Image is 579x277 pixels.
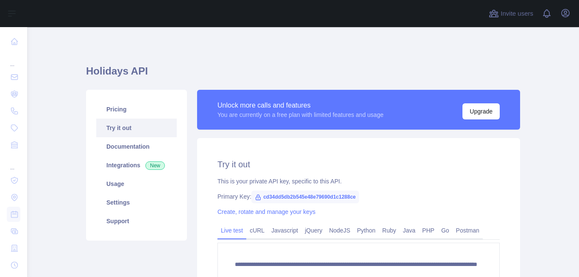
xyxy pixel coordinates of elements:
[268,224,301,237] a: Javascript
[96,119,177,137] a: Try it out
[96,137,177,156] a: Documentation
[7,51,20,68] div: ...
[96,156,177,175] a: Integrations New
[96,175,177,193] a: Usage
[217,177,500,186] div: This is your private API key, specific to this API.
[217,208,315,215] a: Create, rotate and manage your keys
[379,224,400,237] a: Ruby
[145,161,165,170] span: New
[217,158,500,170] h2: Try it out
[354,224,379,237] a: Python
[438,224,453,237] a: Go
[217,192,500,201] div: Primary Key:
[453,224,483,237] a: Postman
[301,224,326,237] a: jQuery
[86,64,520,85] h1: Holidays API
[217,224,246,237] a: Live test
[217,100,384,111] div: Unlock more calls and features
[419,224,438,237] a: PHP
[501,9,533,19] span: Invite users
[246,224,268,237] a: cURL
[487,7,535,20] button: Invite users
[96,193,177,212] a: Settings
[96,100,177,119] a: Pricing
[251,191,359,203] span: cd34dd5db2b545e48e79690d1c1288ce
[326,224,354,237] a: NodeJS
[7,154,20,171] div: ...
[96,212,177,230] a: Support
[400,224,419,237] a: Java
[217,111,384,119] div: You are currently on a free plan with limited features and usage
[462,103,500,119] button: Upgrade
